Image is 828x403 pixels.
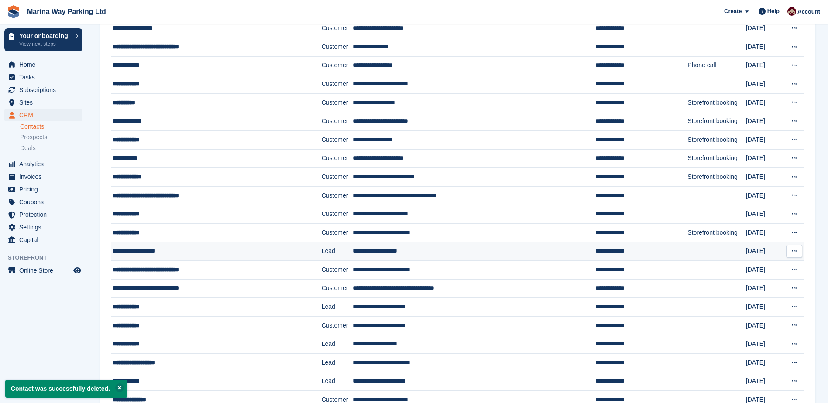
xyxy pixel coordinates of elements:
span: CRM [19,109,72,121]
td: [DATE] [746,298,783,317]
a: menu [4,264,82,277]
p: View next steps [19,40,71,48]
td: Customer [322,279,353,298]
td: Customer [322,112,353,131]
p: Contact was successfully deleted. [5,380,127,398]
a: Deals [20,143,82,153]
td: [DATE] [746,335,783,354]
td: [DATE] [746,38,783,56]
a: menu [4,109,82,121]
td: Customer [322,149,353,168]
a: Marina Way Parking Ltd [24,4,110,19]
td: Lead [322,298,353,317]
td: [DATE] [746,316,783,335]
td: [DATE] [746,261,783,280]
td: Lead [322,354,353,372]
a: menu [4,234,82,246]
td: Customer [322,75,353,94]
a: menu [4,196,82,208]
p: Your onboarding [19,33,71,39]
td: Customer [322,261,353,280]
td: Customer [322,205,353,224]
a: menu [4,208,82,221]
td: Customer [322,316,353,335]
td: [DATE] [746,56,783,75]
td: Lead [322,335,353,354]
td: Storefront booking [687,223,746,242]
a: menu [4,221,82,233]
span: Create [724,7,742,16]
td: Lead [322,242,353,261]
span: Protection [19,208,72,221]
a: Prospects [20,133,82,142]
td: Storefront booking [687,112,746,131]
td: [DATE] [746,130,783,149]
span: Home [19,58,72,71]
span: Help [767,7,780,16]
span: Sites [19,96,72,109]
span: Tasks [19,71,72,83]
td: Storefront booking [687,130,746,149]
td: Customer [322,130,353,149]
td: Customer [322,38,353,56]
span: Storefront [8,253,87,262]
a: menu [4,84,82,96]
span: Pricing [19,183,72,195]
a: menu [4,183,82,195]
img: stora-icon-8386f47178a22dfd0bd8f6a31ec36ba5ce8667c1dd55bd0f319d3a0aa187defe.svg [7,5,20,18]
a: Contacts [20,123,82,131]
td: [DATE] [746,149,783,168]
td: [DATE] [746,19,783,38]
td: [DATE] [746,372,783,391]
span: Capital [19,234,72,246]
td: Customer [322,93,353,112]
td: [DATE] [746,205,783,224]
a: Preview store [72,265,82,276]
td: [DATE] [746,112,783,131]
td: [DATE] [746,93,783,112]
td: Storefront booking [687,93,746,112]
td: Customer [322,56,353,75]
span: Analytics [19,158,72,170]
td: Lead [322,372,353,391]
td: [DATE] [746,168,783,187]
span: Online Store [19,264,72,277]
td: Customer [322,223,353,242]
span: Invoices [19,171,72,183]
td: Storefront booking [687,168,746,187]
span: Account [797,7,820,16]
td: Customer [322,186,353,205]
img: Daniel Finn [787,7,796,16]
td: Storefront booking [687,149,746,168]
span: Coupons [19,196,72,208]
a: Your onboarding View next steps [4,28,82,51]
td: [DATE] [746,223,783,242]
a: menu [4,158,82,170]
td: [DATE] [746,75,783,94]
td: Customer [322,168,353,187]
td: Phone call [687,56,746,75]
span: Deals [20,144,36,152]
span: Settings [19,221,72,233]
a: menu [4,71,82,83]
td: [DATE] [746,354,783,372]
a: menu [4,171,82,183]
span: Prospects [20,133,47,141]
a: menu [4,96,82,109]
td: [DATE] [746,242,783,261]
a: menu [4,58,82,71]
td: Customer [322,19,353,38]
span: Subscriptions [19,84,72,96]
td: [DATE] [746,186,783,205]
td: [DATE] [746,279,783,298]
